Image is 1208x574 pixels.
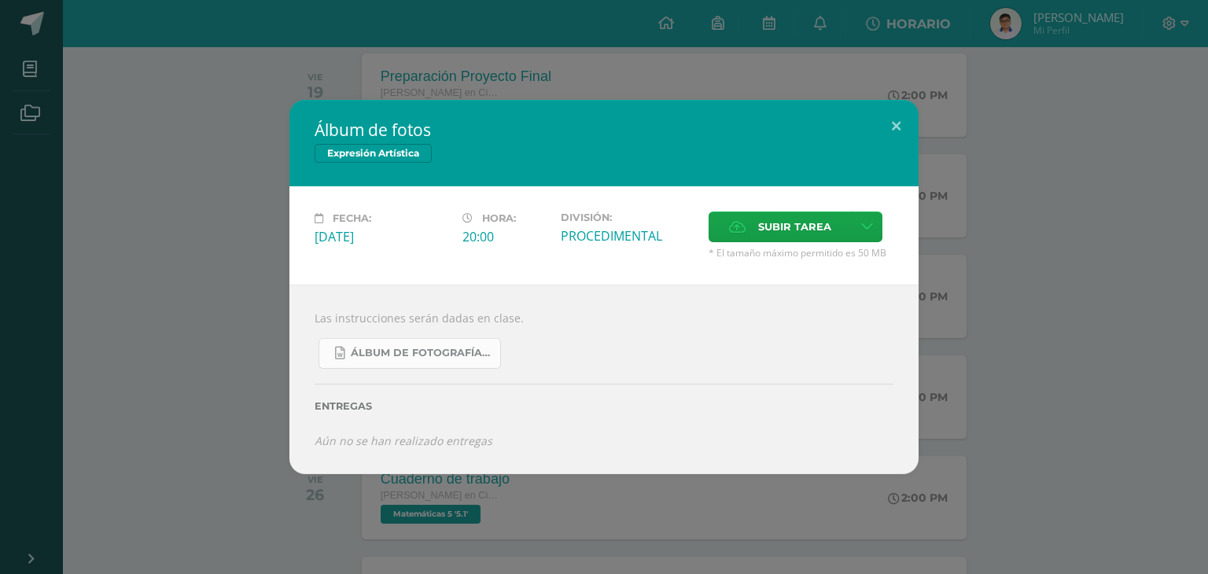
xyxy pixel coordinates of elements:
div: 20:00 [462,228,548,245]
span: Fecha: [333,212,371,224]
h2: Álbum de fotos [315,119,893,141]
label: División: [561,212,696,223]
span: * El tamaño máximo permitido es 50 MB [709,246,893,259]
span: Álbum de Fotografías 5o..docx [351,347,492,359]
label: Entregas [315,400,893,412]
span: Expresión Artística [315,144,432,163]
a: Álbum de Fotografías 5o..docx [319,338,501,369]
div: [DATE] [315,228,450,245]
div: PROCEDIMENTAL [561,227,696,245]
span: Hora: [482,212,516,224]
button: Close (Esc) [874,100,919,153]
span: Subir tarea [758,212,831,241]
i: Aún no se han realizado entregas [315,433,492,448]
div: Las instrucciones serán dadas en clase. [289,285,919,474]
